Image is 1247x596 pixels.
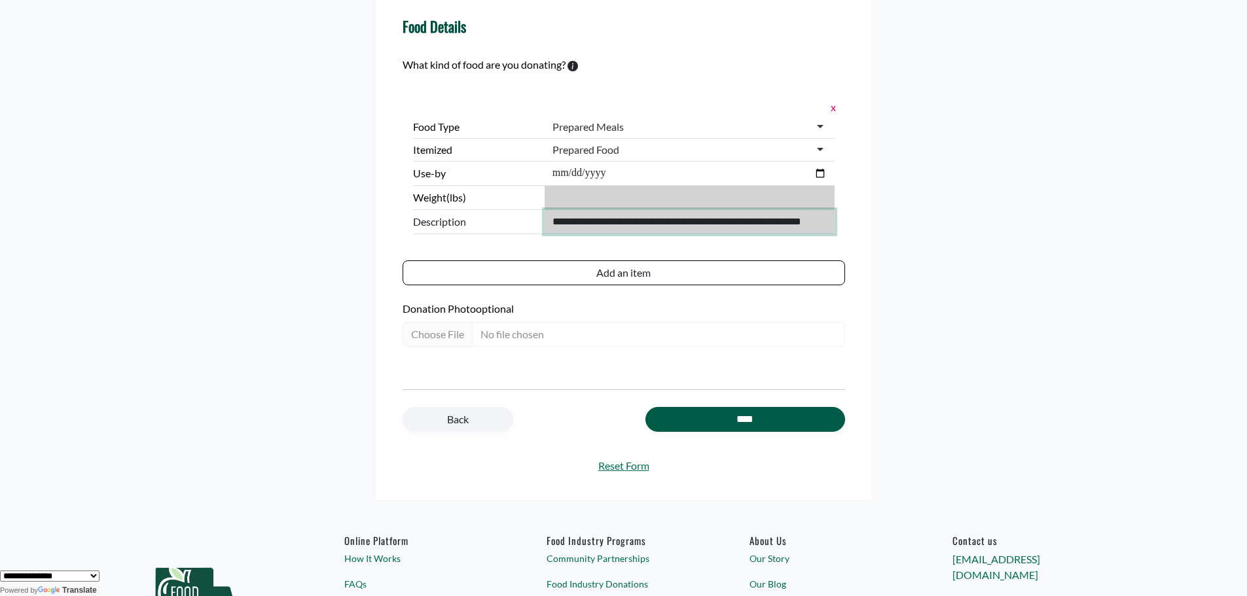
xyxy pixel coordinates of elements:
[446,191,466,203] span: (lbs)
[750,552,903,565] a: Our Story
[547,535,700,546] h6: Food Industry Programs
[750,535,903,546] a: About Us
[552,120,624,133] div: Prepared Meals
[952,553,1040,581] a: [EMAIL_ADDRESS][DOMAIN_NAME]
[552,143,619,156] div: Prepared Food
[413,166,539,181] label: Use-by
[403,57,566,73] label: What kind of food are you donating?
[476,302,514,315] span: optional
[403,301,845,317] label: Donation Photo
[403,260,845,285] button: Add an item
[403,18,466,35] h4: Food Details
[413,119,539,135] label: Food Type
[827,99,835,116] button: x
[413,214,539,230] span: Description
[952,535,1106,546] h6: Contact us
[547,552,700,565] a: Community Partnerships
[413,190,539,205] label: Weight
[344,535,497,546] h6: Online Platform
[568,61,578,71] svg: To calculate environmental impacts, we follow the Food Loss + Waste Protocol
[403,407,513,432] a: Back
[38,586,97,595] a: Translate
[38,586,62,595] img: Google Translate
[344,552,497,565] a: How It Works
[403,458,845,474] a: Reset Form
[413,142,539,158] label: Itemized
